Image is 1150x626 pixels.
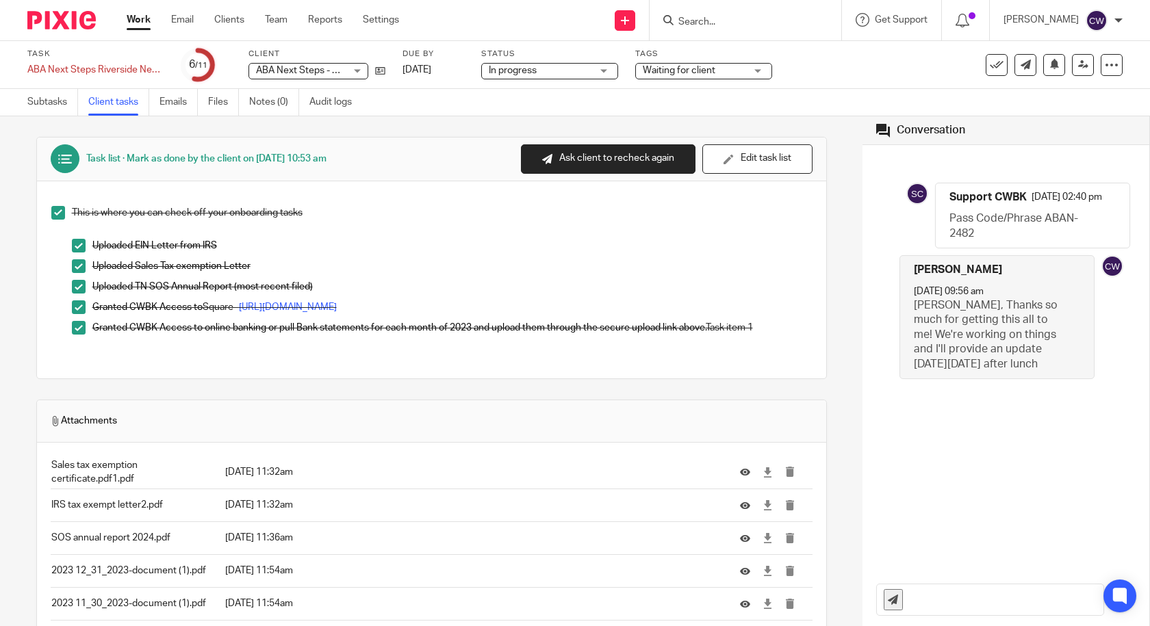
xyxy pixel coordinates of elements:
[763,499,773,512] a: Download
[51,414,117,428] span: Attachments
[906,183,928,205] img: svg%3E
[189,57,207,73] div: 6
[92,300,812,314] p: Square -
[402,49,464,60] label: Due by
[171,13,194,27] a: Email
[225,531,719,545] p: [DATE] 11:36am
[92,323,706,332] span: Granted CWBK Access to online banking or pull Bank statements for each month of 2023 and upload t...
[256,66,428,75] span: ABA Next Steps - Riverside Coffee Shop
[875,15,928,25] span: Get Support
[27,89,78,116] a: Subtasks
[677,16,800,29] input: Search
[225,564,719,577] p: [DATE] 11:54am
[27,63,164,77] div: ABA Next Steps Riverside New Client Onboarding
[51,498,218,512] p: IRS tax exempt letter2.pdf
[86,152,327,166] div: Task list · Mark as done by the client on [DATE] 10:53 am
[127,13,151,27] a: Work
[308,13,342,27] a: Reports
[51,597,218,610] p: 2023 11_30_2023-document (1).pdf
[309,89,362,116] a: Audit logs
[92,302,203,312] span: Granted CWBK Access to
[27,11,96,29] img: Pixie
[897,123,965,138] div: Conversation
[1086,10,1108,31] img: svg%3E
[88,89,149,116] a: Client tasks
[489,66,537,75] span: In progress
[195,62,207,69] small: /11
[914,285,984,298] p: [DATE] 09:56 am
[225,465,719,479] p: [DATE] 11:32am
[249,89,299,116] a: Notes (0)
[239,302,337,312] a: [URL][DOMAIN_NAME]
[1032,190,1102,211] p: [DATE] 02:40 pm
[72,206,812,220] p: This is where you can check off your onboarding tasks
[363,13,399,27] a: Settings
[914,263,1002,277] h4: [PERSON_NAME]
[51,531,218,545] p: SOS annual report 2024.pdf
[92,241,217,250] span: Uploaded EIN Letter from IRS
[208,89,239,116] a: Files
[159,89,198,116] a: Emails
[949,211,1102,241] p: Pass Code/Phrase ABAN-2482
[92,282,313,291] span: Uploaded TN SOS Annual Report (most recent filed)
[51,564,218,577] p: 2023 12_31_2023-document (1).pdf
[643,66,715,75] span: Waiting for client
[914,298,1066,371] p: [PERSON_NAME], Thanks so much for getting this all to me! We're working on things and I'll provid...
[702,144,813,174] button: Edit task list
[763,597,773,611] a: Download
[27,49,164,60] label: Task
[225,498,719,512] p: [DATE] 11:32am
[92,321,812,335] p: Task item 1
[635,49,772,60] label: Tags
[248,49,385,60] label: Client
[225,597,719,610] p: [DATE] 11:54am
[763,465,773,479] a: Download
[521,144,695,174] button: Ask client to recheck again
[1101,255,1123,277] img: svg%3E
[265,13,287,27] a: Team
[92,261,251,271] span: Uploaded Sales Tax exemption Letter
[402,65,431,75] span: [DATE]
[949,190,1027,205] h4: Support CWBK
[214,13,244,27] a: Clients
[481,49,618,60] label: Status
[763,532,773,545] a: Download
[51,458,218,486] p: Sales tax exemption certificate.pdf1.pdf
[763,564,773,578] a: Download
[1004,13,1079,27] p: [PERSON_NAME]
